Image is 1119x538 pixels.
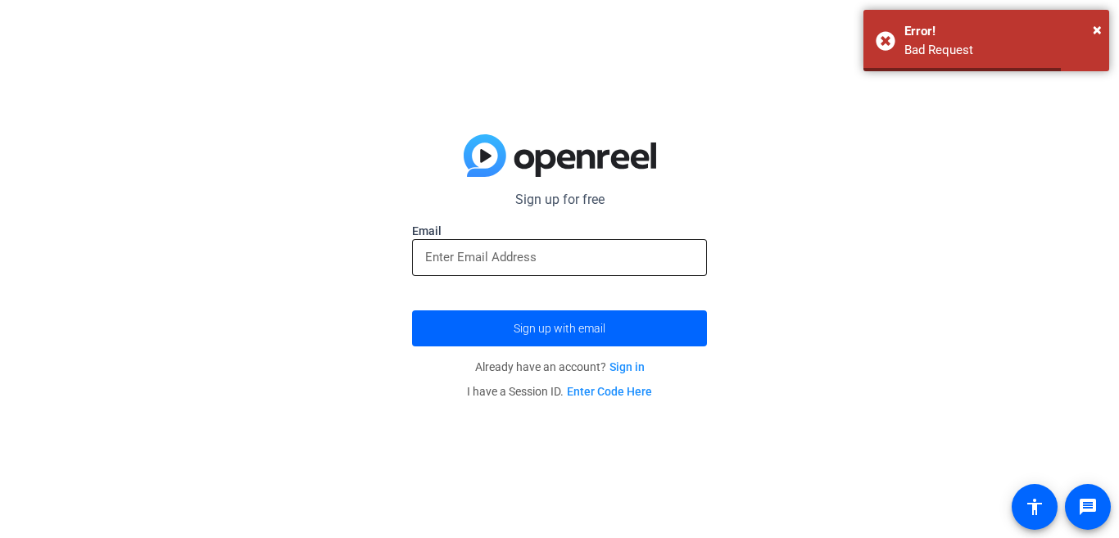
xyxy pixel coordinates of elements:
[467,385,652,398] span: I have a Session ID.
[464,134,656,177] img: blue-gradient.svg
[904,22,1097,41] div: Error!
[412,310,707,346] button: Sign up with email
[1093,20,1102,39] span: ×
[567,385,652,398] a: Enter Code Here
[1025,497,1044,517] mat-icon: accessibility
[1078,497,1098,517] mat-icon: message
[475,360,645,373] span: Already have an account?
[412,223,707,239] label: Email
[904,41,1097,60] div: Bad Request
[1093,17,1102,42] button: Close
[412,190,707,210] p: Sign up for free
[609,360,645,373] a: Sign in
[425,247,694,267] input: Enter Email Address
